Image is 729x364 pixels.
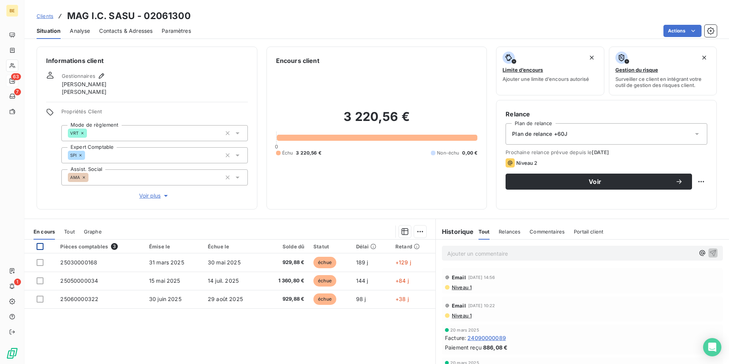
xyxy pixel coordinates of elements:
span: Situation [37,27,61,35]
span: +84 j [395,277,409,284]
span: échue [313,257,336,268]
span: En cours [34,229,55,235]
span: 1 [14,279,21,285]
span: échue [313,293,336,305]
span: 0,00 € [462,150,477,156]
span: 3 220,56 € [296,150,321,156]
span: Gestion du risque [615,67,658,73]
span: Surveiller ce client en intégrant votre outil de gestion des risques client. [615,76,710,88]
div: Délai [356,243,386,250]
span: Commentaires [530,229,565,235]
span: Facture : [445,334,466,342]
span: +129 j [395,259,411,266]
span: 63 [11,73,21,80]
span: 20 mars 2025 [450,328,479,332]
input: Ajouter une valeur [88,174,95,181]
span: 144 j [356,277,368,284]
button: Actions [663,25,702,37]
a: Clients [37,12,53,20]
span: [PERSON_NAME] [62,81,106,88]
span: Limite d’encours [503,67,543,73]
span: Niveau 2 [516,160,537,166]
button: Limite d’encoursAjouter une limite d’encours autorisé [496,47,604,95]
button: Voir plus [61,192,248,200]
span: [DATE] 14:56 [468,275,495,280]
button: Voir [506,174,692,190]
span: SPI [70,153,77,158]
span: 31 mars 2025 [149,259,184,266]
div: Pièces comptables [60,243,140,250]
span: Voir [515,179,675,185]
input: Ajouter une valeur [87,130,93,137]
h6: Historique [436,227,474,236]
span: 24090000089 [467,334,506,342]
span: Tout [64,229,75,235]
span: Portail client [574,229,603,235]
span: 30 juin 2025 [149,296,181,302]
span: Non-échu [437,150,459,156]
span: [PERSON_NAME] [62,88,106,96]
div: Open Intercom Messenger [703,338,721,356]
h2: 3 220,56 € [276,109,478,132]
span: 189 j [356,259,368,266]
span: 30 mai 2025 [208,259,241,266]
span: 3 [111,243,118,250]
span: Email [452,303,466,309]
span: Gestionnaires [62,73,95,79]
h3: MAG I.C. SASU - 02061300 [67,9,191,23]
span: 25030000168 [60,259,97,266]
span: Analyse [70,27,90,35]
span: Propriétés Client [61,108,248,119]
span: Tout [479,229,490,235]
span: 15 mai 2025 [149,277,180,284]
span: 25050000034 [60,277,98,284]
div: Statut [313,243,347,250]
span: Paiement reçu [445,343,482,351]
span: [DATE] 10:22 [468,303,495,308]
span: 14 juil. 2025 [208,277,239,284]
span: Voir plus [139,192,170,200]
span: Graphe [84,229,102,235]
span: Niveau 1 [451,312,472,319]
span: Email [452,274,466,280]
span: Plan de relance +60J [512,130,567,138]
span: Paramètres [162,27,191,35]
span: 929,88 € [267,259,304,266]
div: BE [6,5,18,17]
span: Prochaine relance prévue depuis le [506,149,707,155]
span: 98 j [356,296,366,302]
span: 929,88 € [267,295,304,303]
span: VRT [70,131,79,135]
h6: Informations client [46,56,248,65]
img: Logo LeanPay [6,347,18,359]
span: Ajouter une limite d’encours autorisé [503,76,589,82]
div: Solde dû [267,243,304,250]
span: +38 j [395,296,409,302]
span: Échu [282,150,293,156]
span: Niveau 1 [451,284,472,290]
span: 29 août 2025 [208,296,243,302]
span: 886,08 € [483,343,507,351]
span: 1 360,80 € [267,277,304,285]
h6: Relance [506,110,707,119]
div: Échue le [208,243,257,250]
div: Émise le [149,243,199,250]
div: Retard [395,243,431,250]
span: Contacts & Adresses [99,27,153,35]
span: [DATE] [592,149,609,155]
span: 0 [275,143,278,150]
h6: Encours client [276,56,320,65]
span: 25060000322 [60,296,98,302]
button: Gestion du risqueSurveiller ce client en intégrant votre outil de gestion des risques client. [609,47,717,95]
span: Clients [37,13,53,19]
span: Relances [499,229,520,235]
span: échue [313,275,336,287]
input: Ajouter une valeur [85,152,91,159]
span: 7 [14,89,21,95]
span: AMA [70,175,80,180]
